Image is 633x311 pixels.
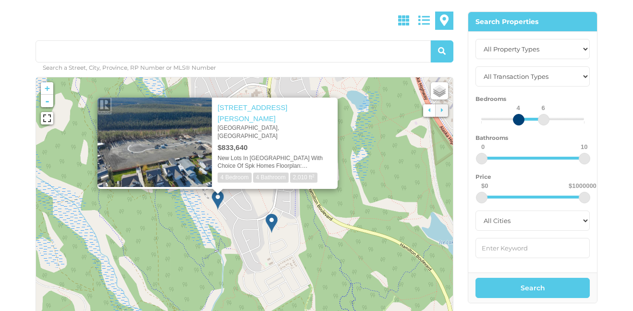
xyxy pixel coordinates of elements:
a: - [41,95,53,107]
small: Bedrooms [475,95,506,102]
small: Search a Street, City, Province, RP Number or MLS® Number [43,64,216,71]
strong: Search Properties [475,17,538,26]
div: 4 [517,105,520,111]
small: Bathrooms [475,134,508,141]
a: [STREET_ADDRESS][PERSON_NAME] [218,104,287,122]
div: [GEOGRAPHIC_DATA], [GEOGRAPHIC_DATA] [218,124,333,140]
a: Layers [431,82,448,100]
span: 4 Bathroom [253,173,289,183]
div: 10 [581,144,587,150]
input: Enter Keyword [475,238,590,258]
div: New Lots In [GEOGRAPHIC_DATA] With Choice Of Spk Homes Floorplan:… [218,154,333,171]
img: marker-icon-default.png [212,190,224,210]
div: 0 [481,144,485,150]
sup: 2 [312,174,315,178]
a: + [41,82,53,95]
div: $1000000 [569,183,596,189]
small: Price [475,173,491,180]
button: Search [475,278,590,298]
div: 6 [542,105,545,111]
span: 2,010 ft [290,173,317,183]
div: $833,640 [218,142,333,152]
a: View Fullscreen [41,112,53,124]
span: 4 Bedroom [218,173,252,183]
div: $0 [481,183,488,189]
img: 38 BERYL PLACE, 38 BERYL PLACE, Yukon [97,98,212,187]
img: marker-icon-default.png [266,213,278,233]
